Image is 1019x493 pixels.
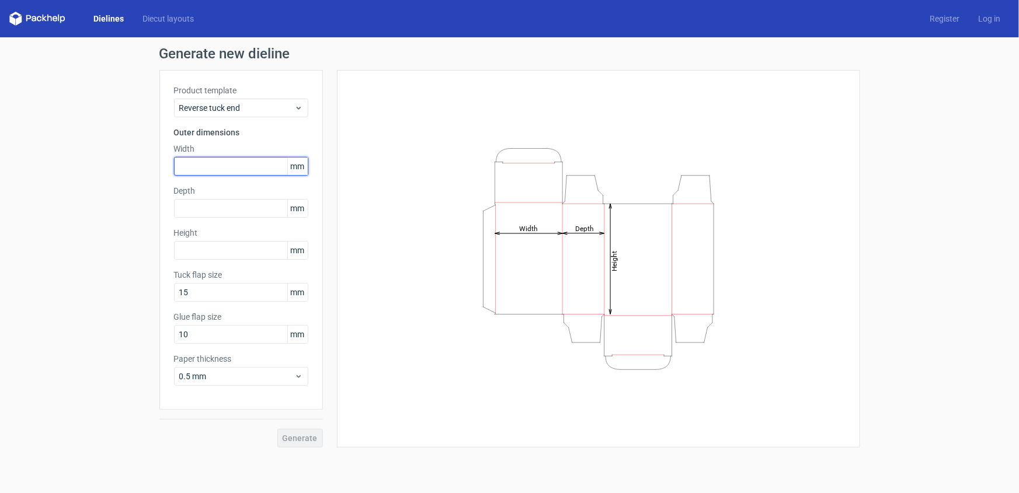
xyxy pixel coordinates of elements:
[287,242,308,259] span: mm
[174,311,308,323] label: Glue flap size
[174,185,308,197] label: Depth
[920,13,969,25] a: Register
[287,158,308,175] span: mm
[287,284,308,301] span: mm
[287,200,308,217] span: mm
[179,370,294,382] span: 0.5 mm
[575,224,593,232] tspan: Depth
[969,13,1010,25] a: Log in
[174,353,308,365] label: Paper thickness
[174,143,308,155] label: Width
[133,13,203,25] a: Diecut layouts
[610,251,618,271] tspan: Height
[84,13,133,25] a: Dielines
[174,269,308,281] label: Tuck flap size
[174,127,308,138] h3: Outer dimensions
[174,227,308,239] label: Height
[287,326,308,343] span: mm
[159,47,860,61] h1: Generate new dieline
[174,85,308,96] label: Product template
[179,102,294,114] span: Reverse tuck end
[519,224,537,232] tspan: Width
